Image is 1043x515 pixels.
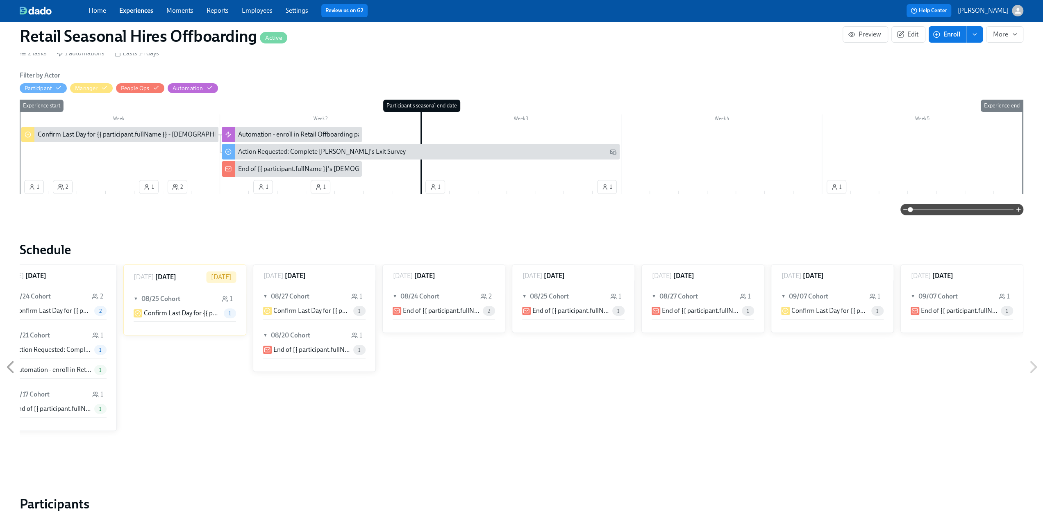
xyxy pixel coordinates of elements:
div: Participant's seasonal end date [383,100,460,112]
h6: [DATE] [673,271,694,280]
span: ▼ [911,292,916,301]
a: Settings [286,7,308,14]
button: [PERSON_NAME] [958,5,1023,16]
button: 2 [168,180,187,194]
p: Confirm Last Day for {{ participant.fullName }} - [DEMOGRAPHIC_DATA] [273,306,350,315]
h6: 08/21 Cohort [12,331,50,340]
span: 1 [94,367,107,373]
p: End of {{ participant.fullName }}'s [DEMOGRAPHIC_DATA] Employment Not Confirmed [532,306,609,315]
span: Active [260,35,287,41]
div: Hide Manager [75,84,98,92]
span: 1 [224,310,236,317]
button: Enroll [929,26,966,43]
div: Action Requested: Complete [PERSON_NAME]'s Exit Survey [238,147,405,156]
a: Moments [166,7,193,14]
div: Automation - enroll in Retail Offboarding part deux [222,127,362,142]
span: 1 [602,183,612,191]
a: Edit [891,26,925,43]
span: 1 [258,183,268,191]
p: Confirm Last Day for {{ participant.fullName }} - [DEMOGRAPHIC_DATA] [144,309,220,318]
button: Manager [70,83,112,93]
div: 1 [92,390,103,399]
div: Week 1 [20,114,220,125]
span: 1 [831,183,842,191]
div: Hide People Ops [121,84,150,92]
div: Hide Participant [25,84,52,92]
div: Action Requested: Complete [PERSON_NAME]'s Exit Survey [222,144,620,160]
span: 1 [1001,308,1013,314]
span: Preview [850,30,881,39]
span: 1 [315,183,326,191]
h6: 09/07 Cohort [918,292,958,301]
div: 1 [351,331,362,340]
span: Enroll [934,30,960,39]
p: [DATE] [522,271,542,280]
span: ▼ [134,294,139,303]
span: ▼ [393,292,398,301]
h6: [DATE] [414,271,435,280]
h6: 08/27 Cohort [659,292,698,301]
p: [DATE] [263,271,283,280]
h6: 08/25 Cohort [141,294,180,303]
div: 2 [480,292,492,301]
div: End of {{ participant.fullName }}'s [DEMOGRAPHIC_DATA] Employment Not Confirmed [238,164,484,173]
button: 1 [827,180,846,194]
a: Experiences [119,7,153,14]
h6: Filter by Actor [20,71,60,80]
span: 1 [143,183,154,191]
a: Review us on G2 [325,7,364,15]
button: enroll [966,26,983,43]
span: 1 [94,406,107,412]
button: 1 [597,180,617,194]
svg: Work Email [610,148,616,155]
p: [DATE] [393,271,412,280]
h6: [DATE] [25,271,46,280]
button: Automation [168,83,218,93]
span: 1 [94,347,107,353]
button: Review us on G2 [321,4,368,17]
button: 1 [139,180,159,194]
button: People Ops [116,83,164,93]
p: Action Requested: Complete [PERSON_NAME]'s Exit Survey [14,345,91,354]
span: 1 [871,308,884,314]
p: Confirm Last Day for {{ participant.fullName }} - [DEMOGRAPHIC_DATA] [791,306,868,315]
span: 2 [172,183,183,191]
p: End of {{ participant.fullName }}'s [DEMOGRAPHIC_DATA] Employment Not Confirmed [403,306,479,315]
span: Edit [898,30,918,39]
p: [DATE] [652,271,671,280]
div: Week 5 [822,114,1023,125]
a: Home [89,7,106,14]
p: [PERSON_NAME] [958,6,1009,15]
p: [DATE] [211,273,231,282]
span: ▼ [522,292,528,301]
span: 2 [94,308,107,314]
p: [DATE] [781,271,801,280]
div: Experience start [20,100,64,112]
a: dado [20,7,89,15]
span: 1 [353,308,366,314]
h6: 08/20 Cohort [271,331,310,340]
p: [DATE] [134,273,153,282]
span: 1 [742,308,754,314]
h6: [DATE] [155,273,176,282]
span: ▼ [652,292,657,301]
p: End of {{ participant.fullName }}'s [DEMOGRAPHIC_DATA] Employment Not Confirmed [273,345,350,354]
h2: Participants [20,496,1023,512]
h6: [DATE] [543,271,564,280]
div: Week 2 [220,114,420,125]
h6: [DATE] [284,271,305,280]
p: End of {{ participant.fullName }}'s [DEMOGRAPHIC_DATA] Employment Not Confirmed [662,306,739,315]
a: Employees [242,7,273,14]
h6: [DATE] [932,271,953,280]
div: 1 automations [57,49,105,58]
div: 2 [92,292,103,301]
div: 1 [92,331,103,340]
button: 1 [253,180,273,194]
p: Automation - enroll in Retail Offboarding part deux [14,365,91,374]
span: More [993,30,1016,39]
div: 1 [351,292,362,301]
h6: [DATE] [802,271,823,280]
a: Reports [207,7,229,14]
p: End of {{ participant.fullName }}'s [DEMOGRAPHIC_DATA] Employment Not Confirmed [14,404,91,413]
h2: Schedule [20,242,1023,258]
